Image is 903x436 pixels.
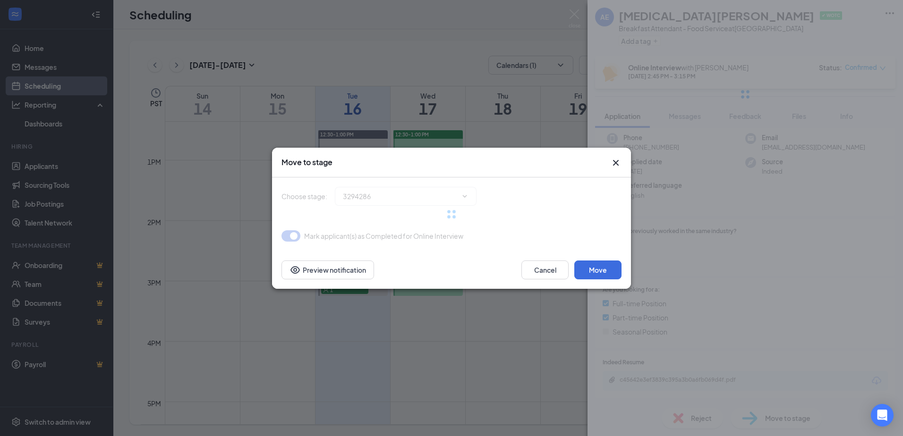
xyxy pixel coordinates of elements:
svg: Eye [290,264,301,276]
button: Close [610,157,622,168]
h3: Move to stage [281,157,332,168]
svg: Cross [610,157,622,168]
div: Open Intercom Messenger [871,404,894,427]
button: Move [574,260,622,279]
button: Cancel [521,260,569,279]
button: Preview notificationEye [281,260,374,279]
